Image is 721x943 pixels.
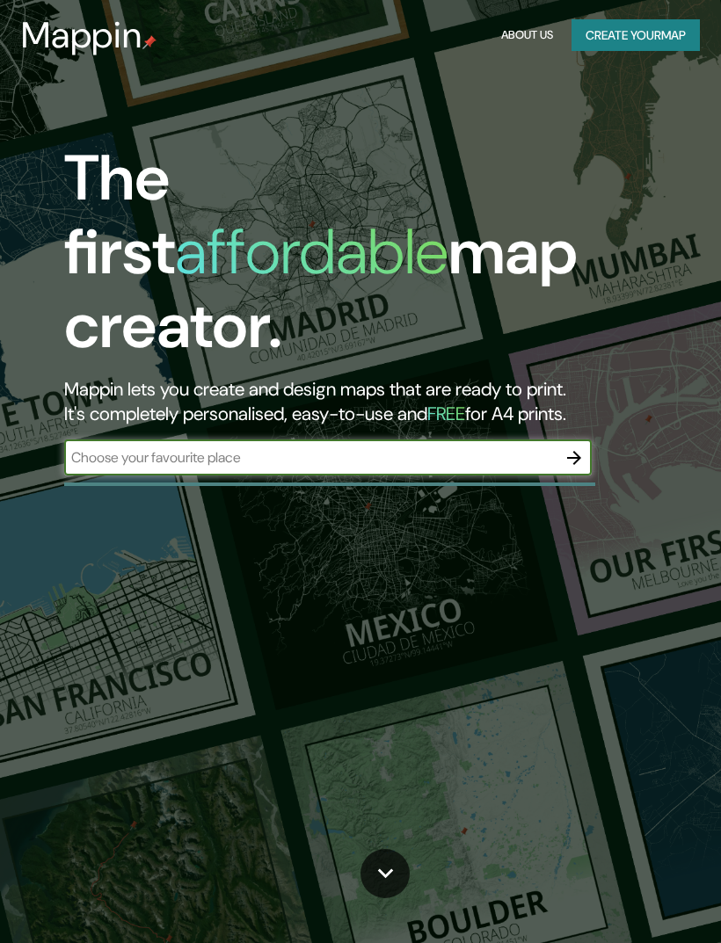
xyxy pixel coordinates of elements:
input: Choose your favourite place [64,447,557,468]
img: mappin-pin [142,35,157,49]
h5: FREE [427,402,465,426]
button: Create yourmap [572,19,700,52]
button: About Us [497,19,557,52]
h3: Mappin [21,14,142,56]
h2: Mappin lets you create and design maps that are ready to print. It's completely personalised, eas... [64,377,641,426]
h1: The first map creator. [64,141,641,377]
h1: affordable [175,211,448,293]
iframe: Help widget launcher [564,874,702,924]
